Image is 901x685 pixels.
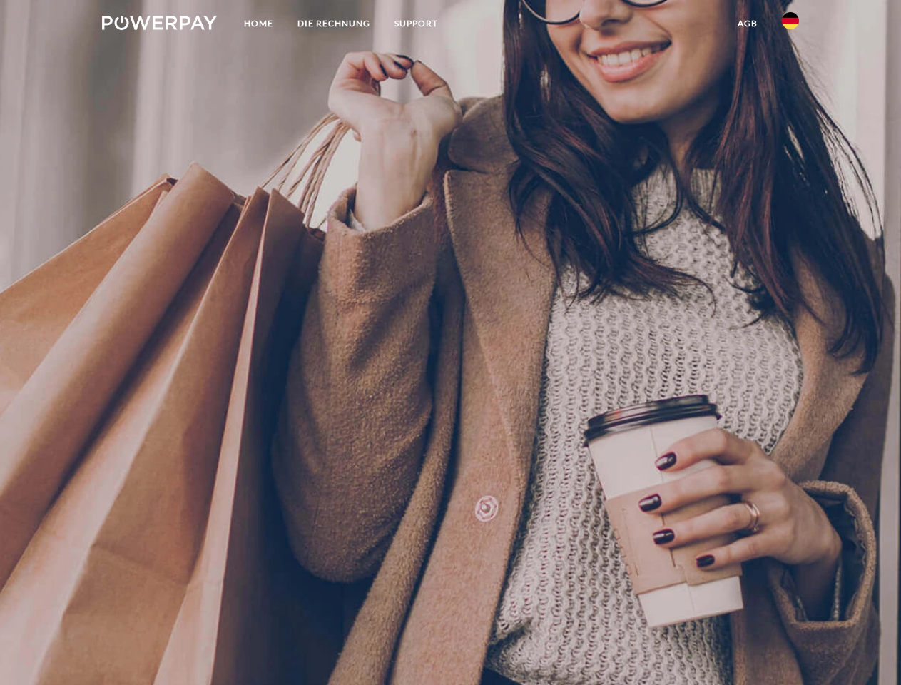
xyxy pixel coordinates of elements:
[285,11,382,36] a: DIE RECHNUNG
[782,12,799,29] img: de
[382,11,450,36] a: SUPPORT
[726,11,770,36] a: agb
[232,11,285,36] a: Home
[102,16,217,30] img: logo-powerpay-white.svg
